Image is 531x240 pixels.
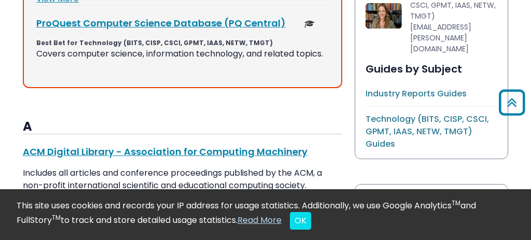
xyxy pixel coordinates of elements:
div: Best Bet for Technology (BITS, CISP, CSCI, GPMT, IAAS, NETW, TMGT) [36,38,329,48]
button: Close [290,212,311,230]
h2: Guides by Subject [366,63,497,75]
p: Includes all articles and conference proceedings published by the ACM, a non-profit international... [23,167,342,204]
a: ProQuest Computer Science Database (PQ Central) [36,17,286,30]
a: Read More [237,214,282,226]
sup: TM [452,199,460,207]
p: Covers computer science, information technology, and related topics. [36,48,329,60]
span: [EMAIL_ADDRESS][PERSON_NAME][DOMAIN_NAME] [410,22,471,54]
div: This site uses cookies and records your IP address for usage statistics. Additionally, we use Goo... [17,200,514,230]
a: Back to Top [495,94,528,111]
img: Sarah Gray [366,3,402,29]
h3: A [23,119,342,135]
a: Technology (BITS, CISP, CSCI, GPMT, IAAS, NETW, TMGT) Guides [366,113,489,150]
a: Industry Reports Guides [366,88,467,100]
button: ScienceDirect [355,185,508,214]
img: Scholarly or Peer Reviewed [304,19,315,29]
a: ACM Digital Library - Association for Computing Machinery [23,145,308,158]
sup: TM [52,213,61,222]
